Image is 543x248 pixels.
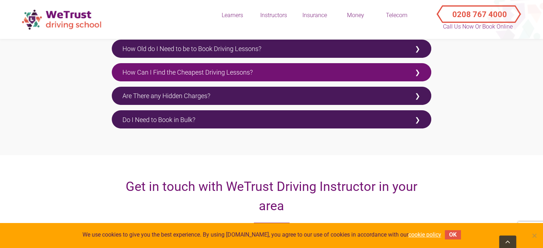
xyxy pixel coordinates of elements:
[531,232,538,239] span: No
[112,40,431,58] label: How Old do I Need to be to Book Driving Lessons?
[215,11,250,19] div: Learners
[338,11,373,19] div: Money
[112,110,431,128] label: Do I Need to Book in Bulk?
[256,11,291,19] div: Instructors
[445,230,461,239] button: OK
[112,177,431,223] h2: Get in touch with WeTrust Driving Instructor in your area
[439,4,516,18] button: Call Us Now or Book Online
[297,11,332,19] div: Insurance
[379,11,414,19] div: Telecom
[112,63,431,81] label: How Can I Find the Cheapest Driving Lessons?
[442,22,514,31] p: Call Us Now or Book Online
[431,4,525,18] a: Call Us Now or Book Online 0208 767 4000
[112,87,431,105] label: Are There any Hidden Charges?
[82,231,441,239] span: We use cookies to give you the best experience. By using [DOMAIN_NAME], you agree to our use of c...
[408,231,441,238] a: cookie policy
[18,6,107,33] img: wetrust-ds-logo.png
